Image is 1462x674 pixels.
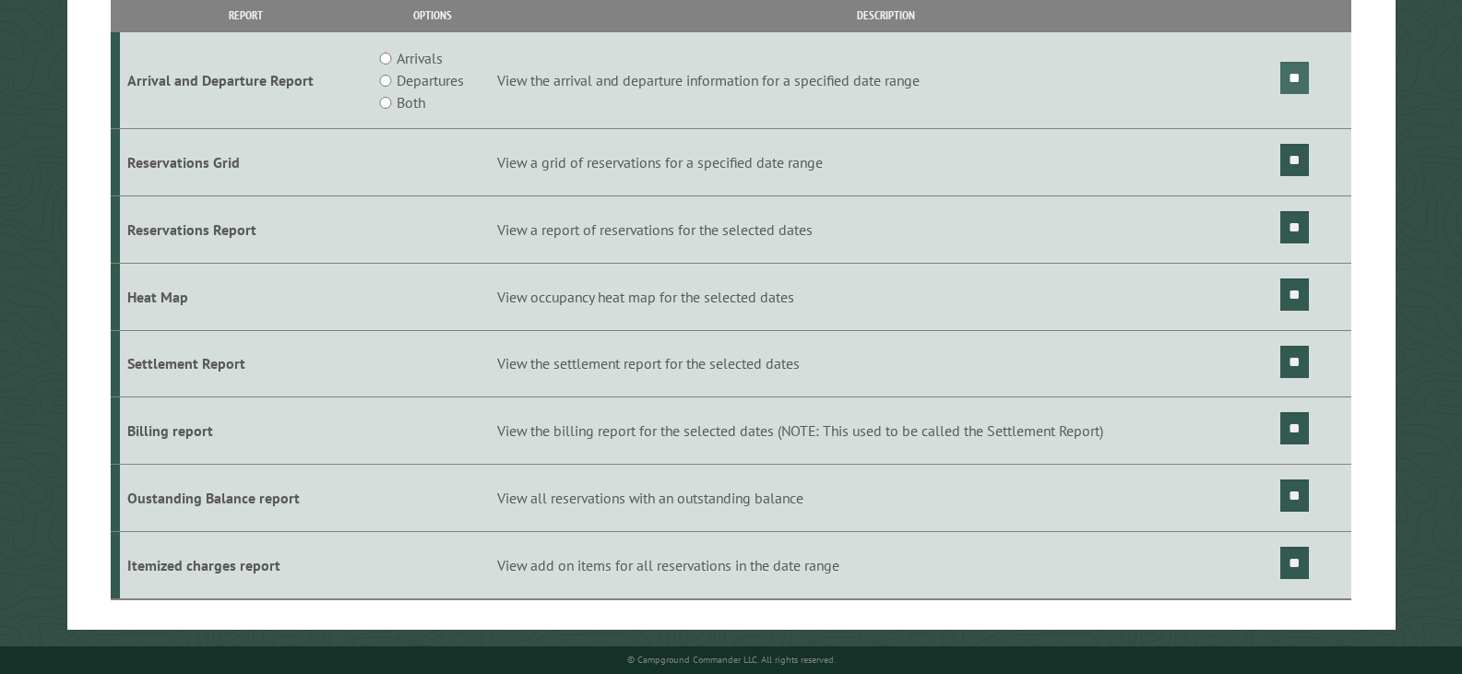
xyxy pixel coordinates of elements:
[493,195,1278,263] td: View a report of reservations for the selected dates
[120,397,372,465] td: Billing report
[493,397,1278,465] td: View the billing report for the selected dates (NOTE: This used to be called the Settlement Report)
[493,531,1278,598] td: View add on items for all reservations in the date range
[120,129,372,196] td: Reservations Grid
[493,32,1278,129] td: View the arrival and departure information for a specified date range
[397,91,425,113] label: Both
[397,47,443,69] label: Arrivals
[120,32,372,129] td: Arrival and Departure Report
[493,465,1278,532] td: View all reservations with an outstanding balance
[120,465,372,532] td: Oustanding Balance report
[493,330,1278,397] td: View the settlement report for the selected dates
[120,330,372,397] td: Settlement Report
[627,654,836,666] small: © Campground Commander LLC. All rights reserved.
[493,263,1278,330] td: View occupancy heat map for the selected dates
[120,263,372,330] td: Heat Map
[493,129,1278,196] td: View a grid of reservations for a specified date range
[120,195,372,263] td: Reservations Report
[120,531,372,598] td: Itemized charges report
[397,69,464,91] label: Departures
